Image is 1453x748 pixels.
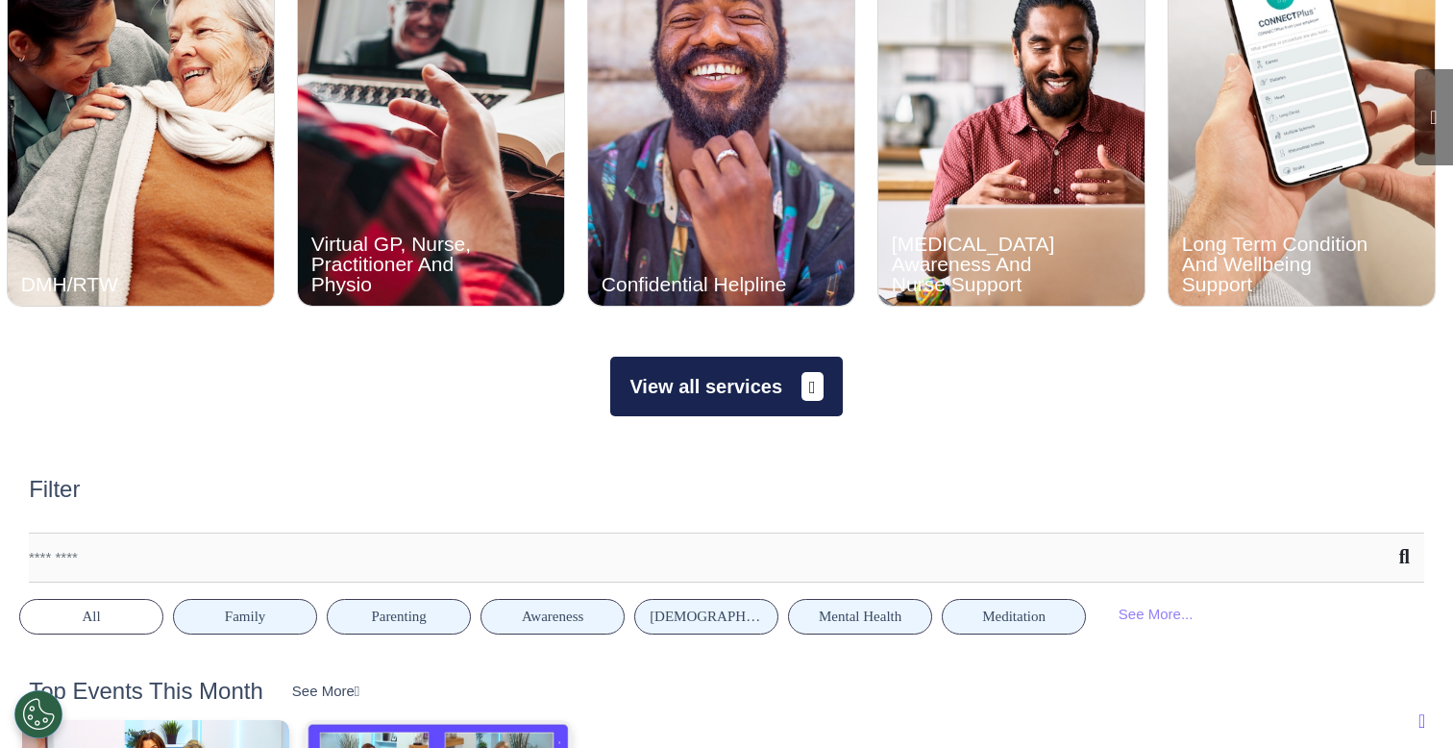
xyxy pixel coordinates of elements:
[788,599,932,635] button: Mental Health
[29,678,263,706] h2: Top Events This Month
[1096,597,1216,633] div: See More...
[292,681,360,703] div: See More
[942,599,1086,635] button: Meditation
[173,599,317,635] button: Family
[29,476,80,504] h2: Filter
[311,234,498,294] div: Virtual GP, Nurse, Practitioner And Physio
[634,599,778,635] button: [DEMOGRAPHIC_DATA] Health
[21,274,208,294] div: DMH/RTW
[892,234,1078,294] div: [MEDICAL_DATA] Awareness And Nurse Support
[480,599,625,635] button: Awareness
[602,274,788,294] div: Confidential Helpline
[327,599,471,635] button: Parenting
[610,357,842,416] button: View all services
[1182,234,1368,294] div: Long Term Condition And Wellbeing Support
[14,690,62,738] button: Open Preferences
[19,599,163,635] button: All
